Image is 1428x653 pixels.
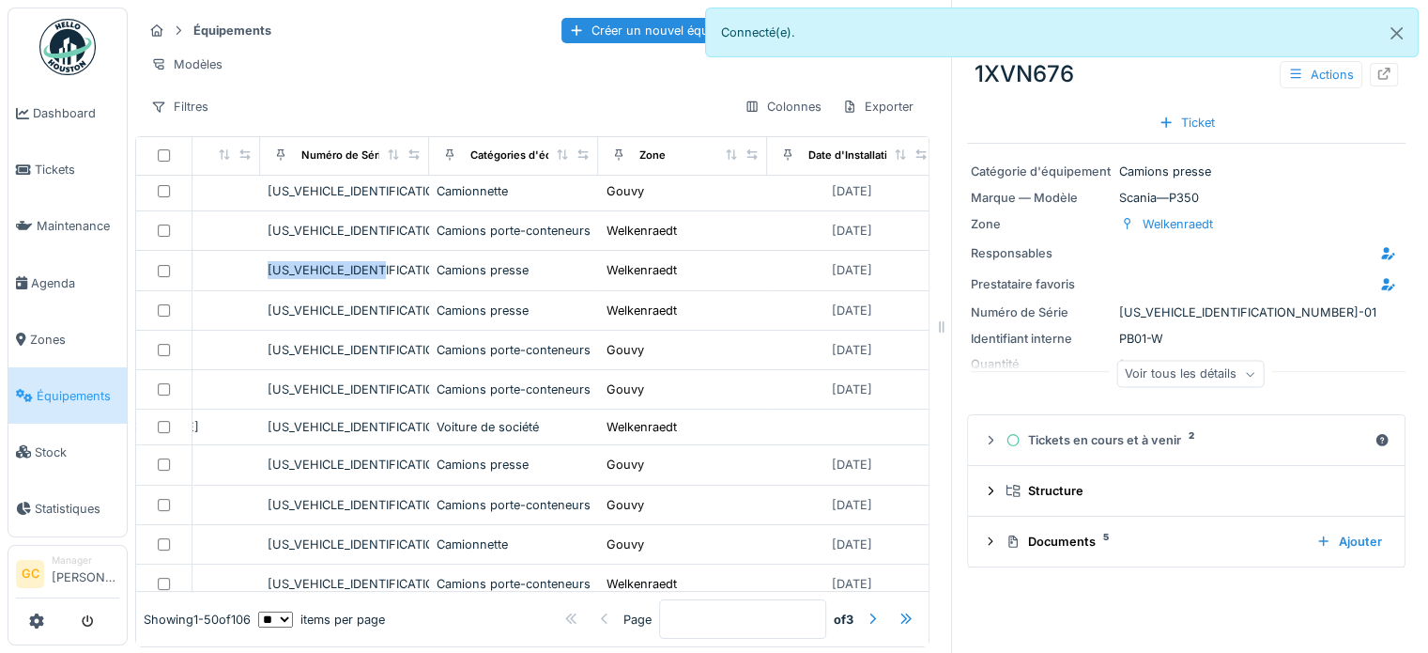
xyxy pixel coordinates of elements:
[437,261,591,279] div: Camions presse
[268,496,422,514] div: [US_VEHICLE_IDENTIFICATION_NUMBER]-01
[832,341,872,359] div: [DATE]
[8,255,127,311] a: Agenda
[808,148,900,163] div: Date d'Installation
[437,381,591,398] div: Camions porte-conteneurs
[832,456,872,474] div: [DATE]
[832,222,872,240] div: [DATE]
[268,261,422,279] div: [US_VEHICLE_IDENTIFICATION_NUMBER]-01
[971,330,1402,348] div: PB01-W
[437,302,591,319] div: Camions presse
[52,553,119,594] li: [PERSON_NAME]
[1006,431,1367,449] div: Tickets en cours et à venir
[268,381,422,398] div: [US_VEHICLE_IDENTIFICATION_NUMBER]-01
[268,418,422,436] div: [US_VEHICLE_IDENTIFICATION_NUMBER]
[561,18,761,43] div: Créer un nouvel équipement
[967,50,1405,99] div: 1XVN676
[268,456,422,474] div: [US_VEHICLE_IDENTIFICATION_NUMBER]-01
[832,575,872,593] div: [DATE]
[8,424,127,480] a: Stock
[1116,361,1264,388] div: Voir tous les détails
[736,93,830,120] div: Colonnes
[607,182,644,200] div: Gouvy
[1151,110,1222,135] div: Ticket
[607,222,677,240] div: Welkenraedt
[971,189,1402,207] div: Scania — P350
[144,611,251,629] div: Showing 1 - 50 of 106
[268,341,422,359] div: [US_VEHICLE_IDENTIFICATION_NUMBER]-01
[31,274,119,292] span: Agenda
[470,148,601,163] div: Catégories d'équipement
[35,500,119,518] span: Statistiques
[639,148,666,163] div: Zone
[975,474,1397,508] summary: Structure
[607,261,677,279] div: Welkenraedt
[268,536,422,553] div: [US_VEHICLE_IDENTIFICATION_NUMBER]-01
[437,496,591,514] div: Camions porte-conteneurs
[143,93,217,120] div: Filtres
[971,244,1112,262] div: Responsables
[832,381,872,398] div: [DATE]
[607,418,677,436] div: Welkenraedt
[8,367,127,424] a: Équipements
[35,443,119,461] span: Stock
[437,418,591,436] div: Voiture de société
[8,198,127,255] a: Maintenance
[971,275,1112,293] div: Prestataire favoris
[832,302,872,319] div: [DATE]
[971,303,1402,321] div: [US_VEHICLE_IDENTIFICATION_NUMBER]-01
[268,302,422,319] div: [US_VEHICLE_IDENTIFICATION_NUMBER]-01
[832,536,872,553] div: [DATE]
[437,341,591,359] div: Camions porte-conteneurs
[268,575,422,593] div: [US_VEHICLE_IDENTIFICATION_NUMBER]-01
[975,423,1397,458] summary: Tickets en cours et à venir2
[1280,61,1362,88] div: Actions
[8,142,127,198] a: Tickets
[186,22,279,39] strong: Équipements
[607,536,644,553] div: Gouvy
[834,93,922,120] div: Exporter
[37,387,119,405] span: Équipements
[971,330,1112,348] div: Identifiant interne
[437,222,591,240] div: Camions porte-conteneurs
[623,611,652,629] div: Page
[832,496,872,514] div: [DATE]
[268,182,422,200] div: [US_VEHICLE_IDENTIFICATION_NUMBER]
[258,611,385,629] div: items per page
[1375,8,1418,58] button: Close
[1143,215,1213,233] div: Welkenraedt
[975,524,1397,559] summary: Documents5Ajouter
[607,302,677,319] div: Welkenraedt
[437,182,591,200] div: Camionnette
[971,163,1112,180] div: Catégorie d'équipement
[33,104,119,122] span: Dashboard
[971,189,1112,207] div: Marque — Modèle
[8,311,127,367] a: Zones
[437,536,591,553] div: Camionnette
[971,215,1112,233] div: Zone
[8,480,127,536] a: Statistiques
[832,182,872,200] div: [DATE]
[607,575,677,593] div: Welkenraedt
[268,222,422,240] div: [US_VEHICLE_IDENTIFICATION_NUMBER]-01
[16,560,44,588] li: GC
[301,148,388,163] div: Numéro de Série
[1309,529,1390,554] div: Ajouter
[1006,482,1382,500] div: Structure
[39,19,96,75] img: Badge_color-CXgf-gQk.svg
[834,611,853,629] strong: of 3
[705,8,1420,57] div: Connecté(e).
[1006,533,1301,551] div: Documents
[143,51,231,78] div: Modèles
[607,381,644,398] div: Gouvy
[30,331,119,349] span: Zones
[832,261,872,279] div: [DATE]
[52,553,119,567] div: Manager
[971,163,1402,180] div: Camions presse
[607,341,644,359] div: Gouvy
[607,456,644,474] div: Gouvy
[8,86,127,142] a: Dashboard
[16,553,119,599] a: GC Manager[PERSON_NAME]
[437,575,591,593] div: Camions porte-conteneurs
[607,496,644,514] div: Gouvy
[35,161,119,179] span: Tickets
